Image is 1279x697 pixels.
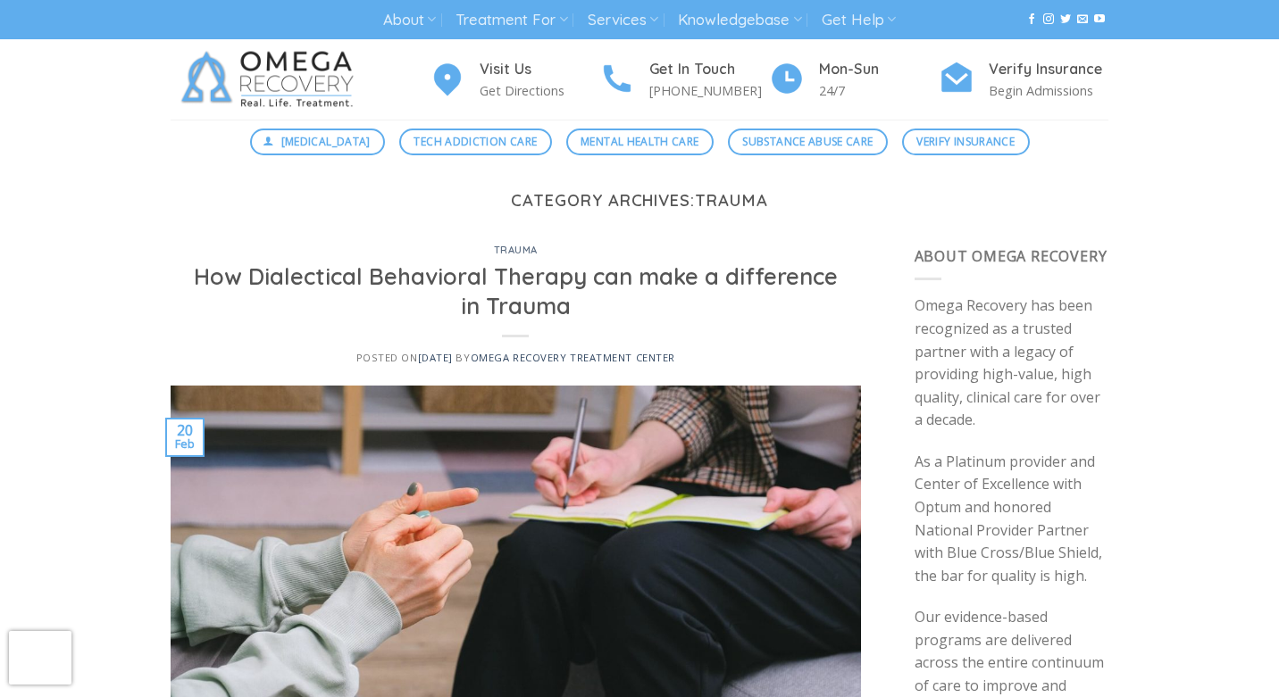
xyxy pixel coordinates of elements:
[414,133,537,150] span: Tech Addiction Care
[383,4,436,37] a: About
[989,80,1108,101] p: Begin Admissions
[728,129,888,155] a: Substance Abuse Care
[915,295,1109,432] p: Omega Recovery has been recognized as a trusted partner with a legacy of providing high-value, hi...
[649,80,769,101] p: [PHONE_NUMBER]
[399,129,552,155] a: Tech Addiction Care
[494,244,538,256] a: trauma
[1094,13,1105,26] a: Follow on YouTube
[649,58,769,81] h4: Get In Touch
[171,39,372,120] img: Omega Recovery
[939,58,1108,102] a: Verify Insurance Begin Admissions
[819,58,939,81] h4: Mon-Sun
[915,451,1109,588] p: As a Platinum provider and Center of Excellence with Optum and honored National Provider Partner ...
[822,4,896,37] a: Get Help
[566,129,714,155] a: Mental Health Care
[916,133,1015,150] span: Verify Insurance
[1060,13,1071,26] a: Follow on Twitter
[1043,13,1054,26] a: Follow on Instagram
[250,129,386,155] a: [MEDICAL_DATA]
[171,191,1108,211] h1: Category Archives:
[678,4,801,37] a: Knowledgebase
[471,351,675,364] a: Omega Recovery Treatment Center
[599,58,769,102] a: Get In Touch [PHONE_NUMBER]
[695,190,768,211] span: trauma
[456,4,567,37] a: Treatment For
[418,351,453,364] a: [DATE]
[1026,13,1037,26] a: Follow on Facebook
[456,351,675,364] span: by
[356,351,453,364] span: Posted on
[902,129,1030,155] a: Verify Insurance
[742,133,873,150] span: Substance Abuse Care
[581,133,698,150] span: Mental Health Care
[819,80,939,101] p: 24/7
[430,58,599,102] a: Visit Us Get Directions
[480,80,599,101] p: Get Directions
[281,133,371,150] span: [MEDICAL_DATA]
[480,58,599,81] h4: Visit Us
[9,631,71,685] iframe: reCAPTCHA
[194,261,838,319] a: How Dialectical Behavioral Therapy can make a difference in Trauma
[588,4,658,37] a: Services
[989,58,1108,81] h4: Verify Insurance
[1077,13,1088,26] a: Send us an email
[915,246,1108,266] span: About Omega Recovery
